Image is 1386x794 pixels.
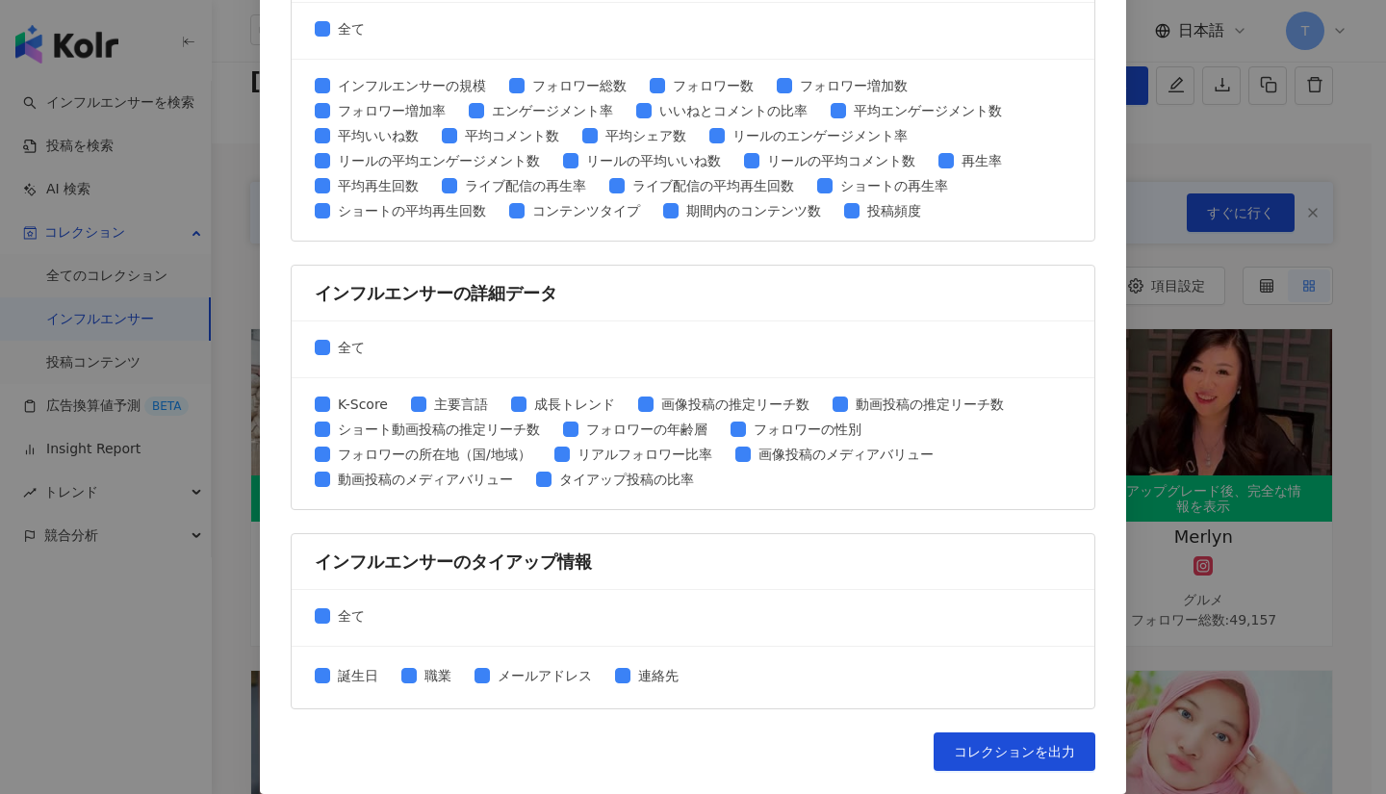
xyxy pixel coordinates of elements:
span: 画像投稿の推定リーチ数 [654,394,817,415]
div: インフルエンサーの詳細データ [315,281,1071,305]
span: ライブ配信の平均再生回数 [625,175,802,196]
span: 平均シェア数 [598,125,694,146]
span: リールのエンゲージメント率 [725,125,915,146]
span: 平均いいね数 [330,125,426,146]
span: リールの平均コメント数 [759,150,923,171]
span: 全て [330,605,372,627]
span: 動画投稿のメディアバリュー [330,469,521,490]
span: いいねとコメントの比率 [652,100,815,121]
span: タイアップ投稿の比率 [552,469,702,490]
span: 成長トレンド [526,394,623,415]
button: コレクションを出力 [934,732,1095,771]
span: ショート動画投稿の推定リーチ数 [330,419,548,440]
span: フォロワー総数 [525,75,634,96]
span: 職業 [417,665,459,686]
span: 平均コメント数 [457,125,567,146]
span: フォロワーの性別 [746,419,869,440]
span: 期間内のコンテンツ数 [679,200,829,221]
span: エンゲージメント率 [484,100,621,121]
span: インフルエンサーの規模 [330,75,494,96]
span: K-Score [330,394,396,415]
span: ショートの平均再生回数 [330,200,494,221]
span: フォロワー増加数 [792,75,915,96]
span: リールの平均いいね数 [578,150,729,171]
span: ショートの再生率 [833,175,956,196]
span: ライブ配信の再生率 [457,175,594,196]
span: 投稿頻度 [860,200,929,221]
span: フォロワー増加率 [330,100,453,121]
span: リアルフォロワー比率 [570,444,720,465]
span: メールアドレス [490,665,600,686]
span: 動画投稿の推定リーチ数 [848,394,1012,415]
span: フォロワーの年齢層 [578,419,715,440]
span: コレクションを出力 [954,744,1075,759]
span: 平均エンゲージメント数 [846,100,1010,121]
span: 連絡先 [630,665,686,686]
span: リールの平均エンゲージメント数 [330,150,548,171]
span: 画像投稿のメディアバリュー [751,444,941,465]
span: 平均再生回数 [330,175,426,196]
span: 全て [330,337,372,358]
span: フォロワーの所在地（国/地域） [330,444,539,465]
span: 再生率 [954,150,1010,171]
span: コンテンツタイプ [525,200,648,221]
div: インフルエンサーのタイアップ情報 [315,550,1071,574]
span: 主要言語 [426,394,496,415]
span: フォロワー数 [665,75,761,96]
span: 全て [330,18,372,39]
span: 誕生日 [330,665,386,686]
